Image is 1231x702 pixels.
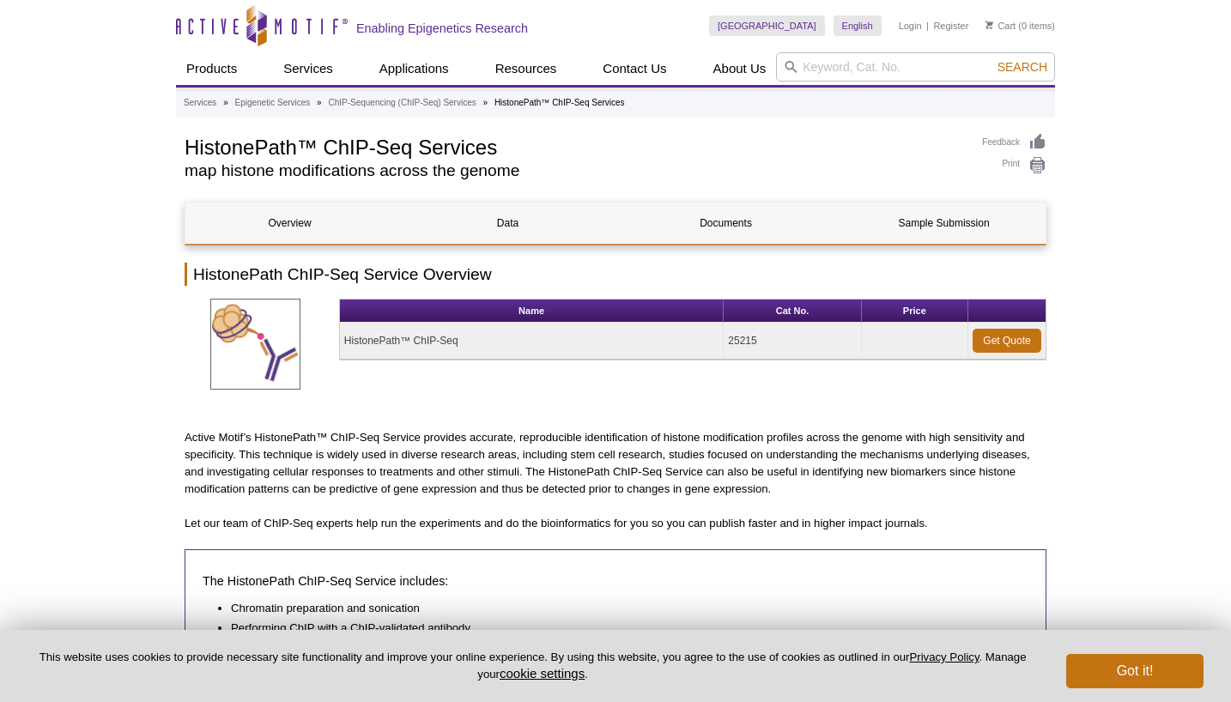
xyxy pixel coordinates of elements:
a: Privacy Policy [909,651,979,663]
a: Get Quote [973,329,1041,353]
td: HistonePath™ ChIP-Seq [340,323,725,360]
li: | [926,15,929,36]
a: [GEOGRAPHIC_DATA] [709,15,825,36]
a: Resources [485,52,567,85]
img: Histone Modifications [210,299,300,390]
input: Keyword, Cat. No. [776,52,1055,82]
li: Chromatin preparation and sonication [231,600,1011,617]
li: » [317,98,322,107]
li: Performing ChIP with a ChIP-validated antibody [231,620,1011,637]
p: This website uses cookies to provide necessary site functionality and improve your online experie... [27,650,1038,682]
a: Overview [185,203,394,244]
li: (0 items) [985,15,1055,36]
a: Data [403,203,612,244]
li: HistonePath™ ChIP-Seq Services [494,98,625,107]
a: Contact Us [592,52,676,85]
a: About Us [703,52,777,85]
a: Login [899,20,922,32]
th: Cat No. [724,300,861,323]
a: Services [273,52,343,85]
th: Name [340,300,725,323]
h3: The HistonePath ChIP-Seq Service includes: [203,571,1028,591]
img: Your Cart [985,21,993,29]
h2: map histone modifications across the genome [185,163,965,179]
h2: HistonePath ChIP-Seq Service Overview [185,263,1046,286]
button: Search [992,59,1052,75]
a: Cart [985,20,1016,32]
p: Let our team of ChIP-Seq experts help run the experiments and do the bioinformatics for you so yo... [185,515,1046,532]
td: 25215 [724,323,861,360]
span: Search [998,60,1047,74]
h2: Enabling Epigenetics Research [356,21,528,36]
li: » [223,98,228,107]
a: Register [933,20,968,32]
a: Sample Submission [840,203,1048,244]
li: » [483,98,488,107]
a: Applications [369,52,459,85]
button: Got it! [1066,654,1204,688]
th: Price [862,300,968,323]
a: Documents [622,203,830,244]
p: Active Motif’s HistonePath™ ChIP-Seq Service provides accurate, reproducible identification of hi... [185,429,1046,498]
a: Products [176,52,247,85]
a: English [834,15,882,36]
h1: HistonePath™ ChIP-Seq Services [185,133,965,159]
a: Services [184,95,216,111]
a: Feedback [982,133,1046,152]
a: ChIP-Sequencing (ChIP-Seq) Services [328,95,476,111]
button: cookie settings [500,666,585,681]
a: Print [982,156,1046,175]
a: Epigenetic Services [234,95,310,111]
